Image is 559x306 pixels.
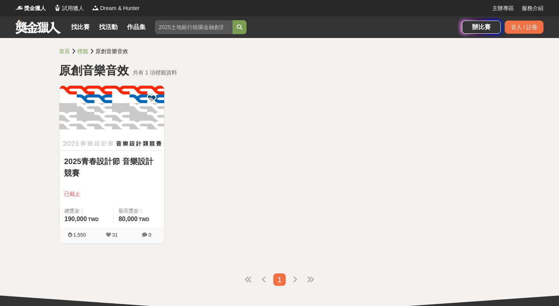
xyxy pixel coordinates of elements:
[64,156,160,179] a: 2025青春設計節 音樂設計競賽
[64,216,87,222] span: 190,000
[68,22,93,33] a: 找比賽
[92,4,139,12] a: LogoDream & Hunter
[492,4,514,12] a: 主辦專區
[16,4,23,12] img: Logo
[155,20,233,34] input: 2025土地銀行校園金融創意挑戰賽：從你出發 開啟智慧金融新頁
[100,4,139,12] span: Dream & Hunter
[54,4,84,12] a: Logo試用獵人
[95,48,128,54] span: 原創音樂音效
[73,232,86,238] span: 1,550
[133,69,177,76] span: 共有 1 項標籤資料
[118,207,160,215] span: 最高獎金：
[118,216,137,222] span: 80,000
[505,21,543,34] div: 登入 / 註冊
[64,207,109,215] span: 總獎金：
[59,48,70,54] a: 首頁
[148,232,151,238] span: 0
[277,275,281,284] span: 1
[16,4,46,12] a: Logo獎金獵人
[88,217,99,222] span: TWD
[96,22,121,33] a: 找活動
[64,190,160,198] span: 已截止
[139,217,149,222] span: TWD
[92,4,99,12] img: Logo
[54,4,61,12] img: Logo
[522,4,543,12] a: 服務介紹
[124,22,149,33] a: 作品集
[62,4,84,12] span: 試用獵人
[24,4,46,12] span: 獎金獵人
[59,86,164,150] img: Cover Image
[59,64,129,77] span: 原創音樂音效
[462,21,501,34] a: 辦比賽
[112,232,118,238] span: 31
[77,48,88,54] a: 標籤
